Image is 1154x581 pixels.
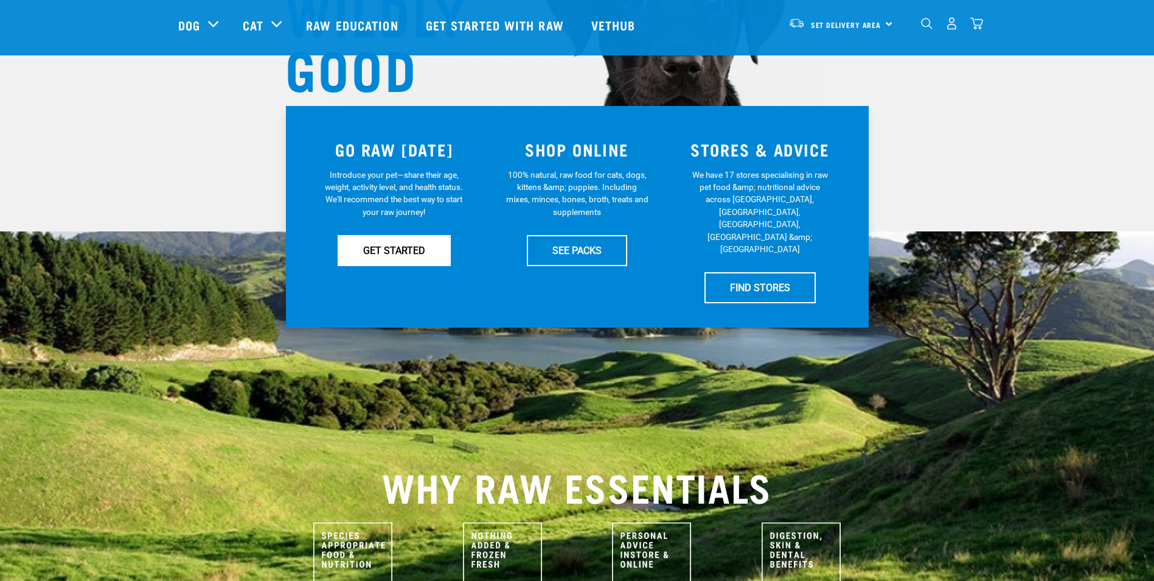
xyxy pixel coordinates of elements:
a: GET STARTED [338,235,451,266]
span: Set Delivery Area [811,23,881,27]
img: home-icon-1@2x.png [921,18,933,29]
img: home-icon@2x.png [970,17,983,30]
h3: GO RAW [DATE] [310,140,479,159]
a: Raw Education [294,1,413,49]
img: van-moving.png [788,18,805,29]
h2: WHY RAW ESSENTIALS [178,464,976,508]
h3: STORES & ADVICE [676,140,844,159]
a: Dog [178,16,200,34]
a: Cat [243,16,263,34]
a: Get started with Raw [414,1,579,49]
p: 100% natural, raw food for cats, dogs, kittens &amp; puppies. Including mixes, minces, bones, bro... [506,169,648,219]
a: Vethub [579,1,651,49]
p: We have 17 stores specialising in raw pet food &amp; nutritional advice across [GEOGRAPHIC_DATA],... [689,169,832,256]
h3: SHOP ONLINE [493,140,661,159]
img: user.png [945,17,958,30]
a: FIND STORES [704,272,816,303]
p: Introduce your pet—share their age, weight, activity level, and health status. We'll recommend th... [322,169,465,219]
a: SEE PACKS [527,235,627,266]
